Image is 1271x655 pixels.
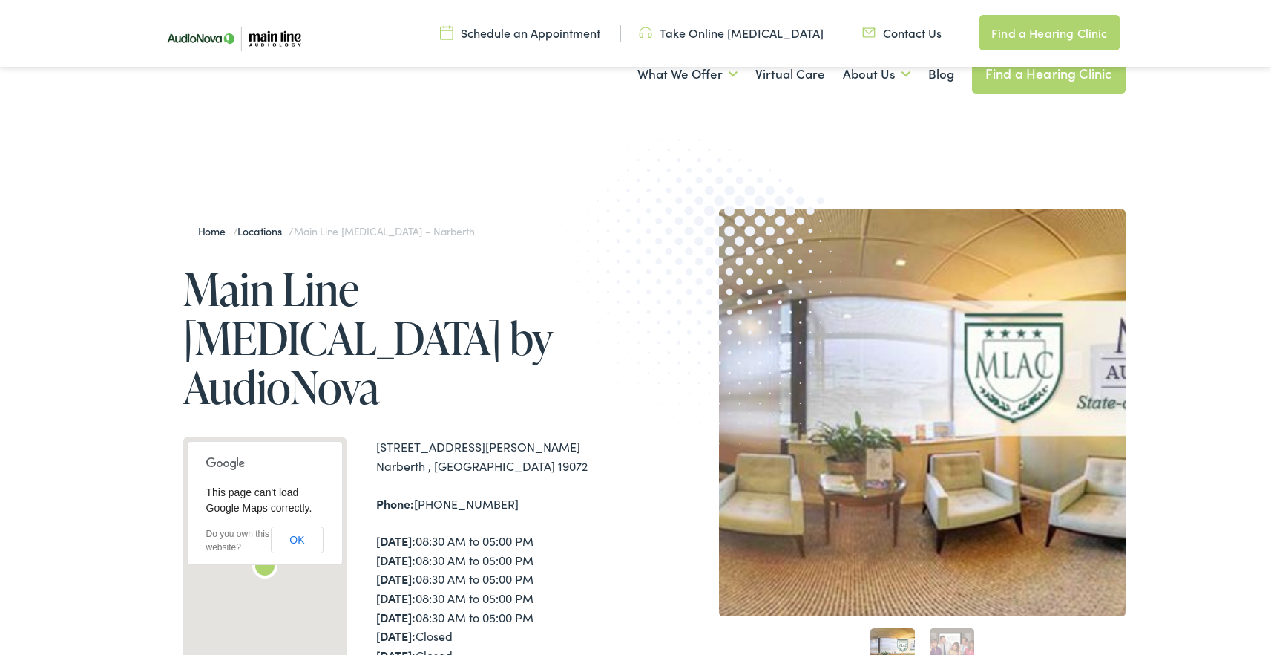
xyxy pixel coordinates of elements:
[440,25,600,41] a: Schedule an Appointment
[294,224,474,238] span: Main Line [MEDICAL_DATA] – Narberth
[376,495,414,512] strong: Phone:
[206,529,269,553] a: Do you own this website?
[639,25,824,41] a: Take Online [MEDICAL_DATA]
[376,495,636,514] div: [PHONE_NUMBER]
[862,25,942,41] a: Contact Us
[843,47,910,102] a: About Us
[376,532,416,549] strong: [DATE]:
[198,224,475,238] span: / /
[376,437,636,475] div: [STREET_ADDRESS][PERSON_NAME] Narberth , [GEOGRAPHIC_DATA] 19072
[237,224,289,238] a: Locations
[862,25,876,41] img: utility icon
[376,628,416,644] strong: [DATE]:
[206,486,312,514] span: This page can't load Google Maps correctly.
[376,609,416,625] strong: [DATE]:
[376,552,416,568] strong: [DATE]:
[979,15,1119,50] a: Find a Hearing Clinic
[247,550,283,586] div: Main Line Audiology by AudioNova
[271,527,323,553] button: OK
[376,590,416,606] strong: [DATE]:
[639,25,652,41] img: utility icon
[755,47,825,102] a: Virtual Care
[637,47,738,102] a: What We Offer
[183,264,636,411] h1: Main Line [MEDICAL_DATA] by AudioNova
[440,25,453,41] img: utility icon
[198,224,233,238] a: Home
[928,47,954,102] a: Blog
[376,570,416,587] strong: [DATE]:
[972,53,1126,94] a: Find a Hearing Clinic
